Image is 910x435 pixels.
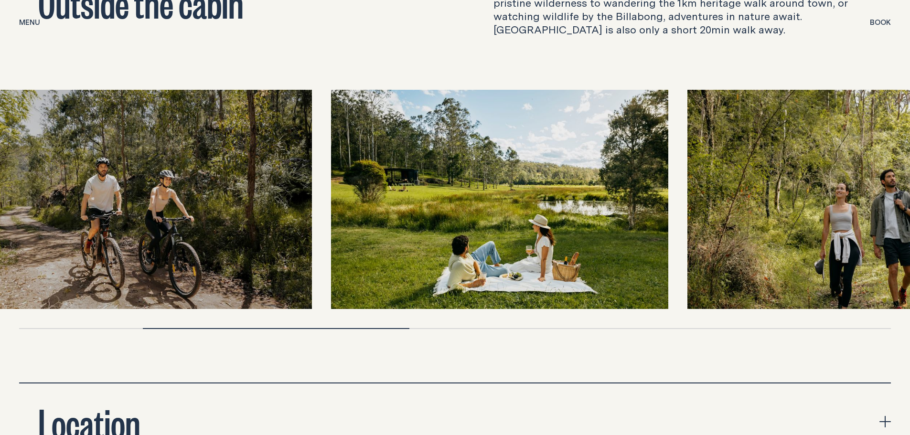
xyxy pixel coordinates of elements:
[870,19,891,26] span: Book
[870,17,891,29] button: show booking tray
[19,19,40,26] span: Menu
[19,17,40,29] button: show menu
